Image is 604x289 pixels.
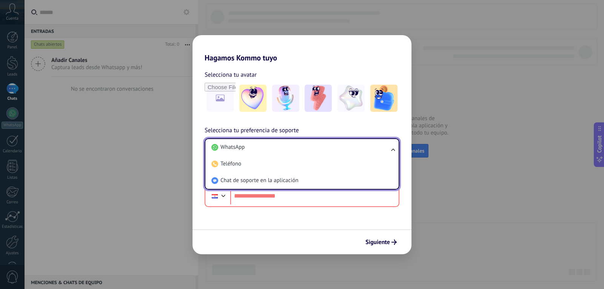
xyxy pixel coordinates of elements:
span: Teléfono [220,160,241,168]
img: -5.jpeg [370,85,398,112]
span: Siguiente [365,240,390,245]
img: -3.jpeg [305,85,332,112]
div: Paraguay: + 595 [208,188,222,204]
span: Selecciona tu avatar [205,70,257,80]
span: Selecciona tu preferencia de soporte [205,126,299,136]
span: Chat de soporte en la aplicación [220,177,298,184]
h2: Hagamos Kommo tuyo [193,35,411,62]
img: -4.jpeg [337,85,365,112]
span: WhatsApp [220,144,245,151]
img: -1.jpeg [239,85,267,112]
img: -2.jpeg [272,85,299,112]
button: Siguiente [362,236,400,249]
